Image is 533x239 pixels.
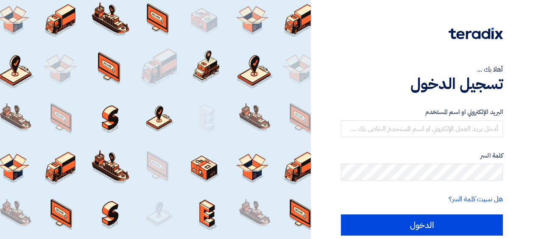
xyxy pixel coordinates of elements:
[341,107,503,117] label: البريد الإلكتروني او اسم المستخدم
[341,64,503,75] div: أهلا بك ...
[341,75,503,93] h1: تسجيل الدخول
[449,28,503,39] img: Teradix logo
[341,120,503,137] input: أدخل بريد العمل الإلكتروني او اسم المستخدم الخاص بك ...
[341,214,503,236] input: الدخول
[449,194,503,204] a: هل نسيت كلمة السر؟
[341,151,503,161] label: كلمة السر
